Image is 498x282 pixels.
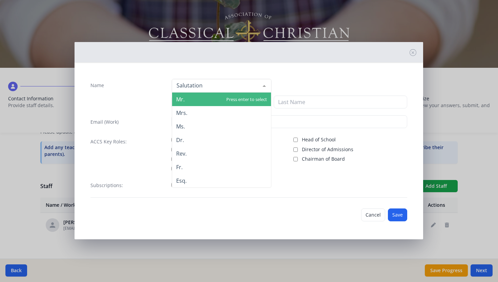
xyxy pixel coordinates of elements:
[171,147,176,152] input: Public Contact
[274,96,407,108] input: Last Name
[176,163,183,171] span: Fr.
[171,183,176,187] input: TCD Magazine
[293,157,298,161] input: Chairman of Board
[176,136,184,144] span: Dr.
[302,146,353,153] span: Director of Admissions
[171,96,271,108] input: First Name
[176,150,187,157] span: Rev.
[176,123,185,130] span: Ms.
[171,138,176,142] input: ACCS Account Manager
[388,208,407,221] button: Save
[293,138,298,142] input: Head of School
[171,115,407,128] input: contact@site.com
[175,82,257,89] input: Salutation
[293,147,298,152] input: Director of Admissions
[90,182,123,189] label: Subscriptions:
[302,136,336,143] span: Head of School
[176,177,187,184] span: Esq.
[171,157,176,161] input: Board Member
[90,119,119,125] label: Email (Work)
[176,109,187,117] span: Mrs.
[90,138,127,145] label: ACCS Key Roles:
[176,96,185,103] span: Mr.
[361,208,385,221] button: Cancel
[90,82,104,89] label: Name
[302,156,345,162] span: Chairman of Board
[171,166,176,171] input: Billing Contact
